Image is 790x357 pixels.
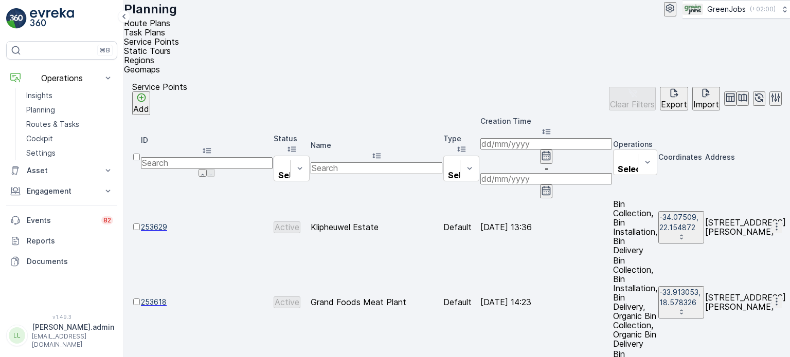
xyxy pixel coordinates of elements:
[27,256,113,267] p: Documents
[613,199,657,255] td: Bin Collection, Bin Installation, Bin Delivery
[275,222,299,232] p: Active
[613,139,657,149] p: Operations
[6,181,117,201] button: Engagement
[124,46,171,56] span: Static Tours
[124,27,165,37] span: Task Plans
[26,134,53,144] p: Cockpit
[30,8,74,29] img: logo_light-DOdMpM7g.png
[311,162,442,174] input: Search
[311,140,442,151] p: Name
[692,87,720,110] button: Import
[32,322,114,332] p: [PERSON_NAME].admin
[22,103,117,117] a: Planning
[124,18,170,28] span: Route Plans
[27,236,113,246] p: Reports
[443,199,479,255] td: Default
[275,297,299,307] p: Active
[22,88,117,103] a: Insights
[27,215,95,226] p: Events
[132,91,150,115] button: Add
[6,251,117,272] a: Documents
[750,5,776,13] p: ( +02:00 )
[6,68,117,88] button: Operations
[133,104,149,114] p: Add
[26,148,56,158] p: Settings
[659,212,703,233] p: -34.07509, 22.154872
[100,46,110,54] p: ⌘B
[480,256,612,348] td: [DATE] 14:23
[609,87,656,110] button: Clear Filters
[274,296,300,308] button: Active
[6,231,117,251] a: Reports
[6,160,117,181] button: Asset
[448,171,475,180] p: Select
[618,164,644,174] p: Select
[124,36,179,47] span: Service Points
[124,55,154,65] span: Regions
[658,211,704,243] button: -34.07509, 22.154872
[6,210,117,231] a: Events82
[26,105,55,115] p: Planning
[480,116,612,126] p: Creation Time
[274,134,310,144] p: Status
[22,131,117,146] a: Cockpit
[26,119,79,129] p: Routes & Tasks
[480,199,612,255] td: [DATE] 13:36
[658,286,704,318] button: -33.913053, 18.578326
[480,138,612,149] input: dd/mm/yyyy
[693,100,719,109] p: Import
[9,327,25,344] div: LL
[480,173,612,184] input: dd/mm/yyyy
[141,157,273,168] input: Search
[6,8,27,29] img: logo
[6,322,117,349] button: LL[PERSON_NAME].admin[EMAIL_ADDRESS][DOMAIN_NAME]
[311,256,442,348] td: Grand Foods Meat Plant
[124,64,160,74] span: Geomaps
[141,297,273,307] a: 253618
[480,164,612,173] p: -
[311,199,442,255] td: Klipheuwel Estate
[103,216,111,224] p: 82
[658,152,704,162] p: Coordinates
[124,1,177,17] p: Planning
[443,256,479,348] td: Default
[132,82,187,91] p: Service Points
[274,221,300,233] button: Active
[610,100,655,109] p: Clear Filters
[707,4,746,14] p: GreenJobs
[659,287,703,308] p: -33.913053, 18.578326
[278,171,305,180] p: Select
[443,134,479,144] p: Type
[660,87,688,110] button: Export
[22,146,117,160] a: Settings
[27,186,97,196] p: Engagement
[141,222,273,232] a: 253629
[27,165,97,176] p: Asset
[141,135,273,145] p: ID
[683,4,703,15] img: Green_Jobs_Logo.png
[6,314,117,320] span: v 1.49.3
[661,100,687,109] p: Export
[32,332,114,349] p: [EMAIL_ADDRESS][DOMAIN_NAME]
[613,256,657,348] td: Bin Collection, Bin Installation, Bin Delivery, Organic Bin Collection, Organic Bin Delivery
[22,117,117,131] a: Routes & Tasks
[27,73,97,83] p: Operations
[26,90,52,101] p: Insights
